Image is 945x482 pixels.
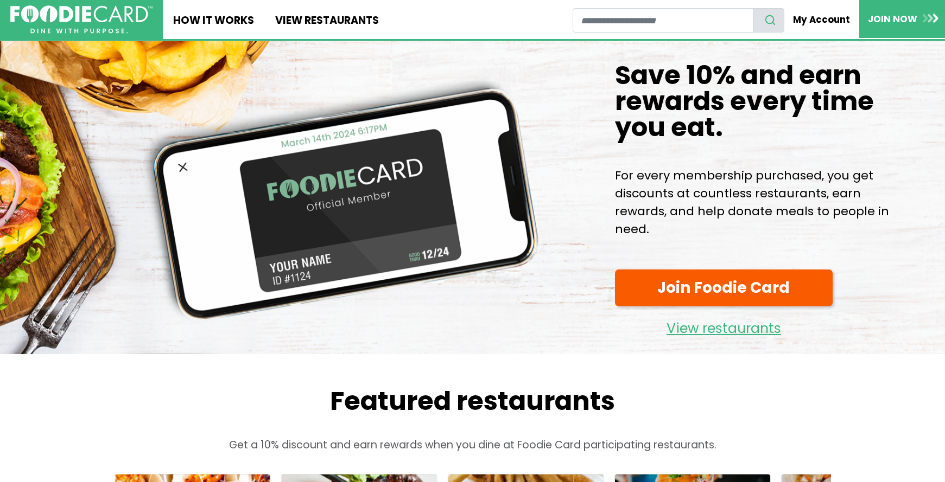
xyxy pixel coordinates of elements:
[93,385,853,417] h2: Featured restaurants
[615,166,907,238] p: For every membership purchased, you get discounts at countless restaurants, earn rewards, and hel...
[784,8,859,31] a: My Account
[615,62,907,140] h1: Save 10% and earn rewards every time you eat.
[615,269,833,307] a: Join Foodie Card
[615,312,833,339] a: View restaurants
[753,8,784,33] button: search
[573,8,753,33] input: restaurant search
[93,438,853,453] p: Get a 10% discount and earn rewards when you dine at Foodie Card participating restaurants.
[10,5,153,34] img: FoodieCard; Eat, Drink, Save, Donate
